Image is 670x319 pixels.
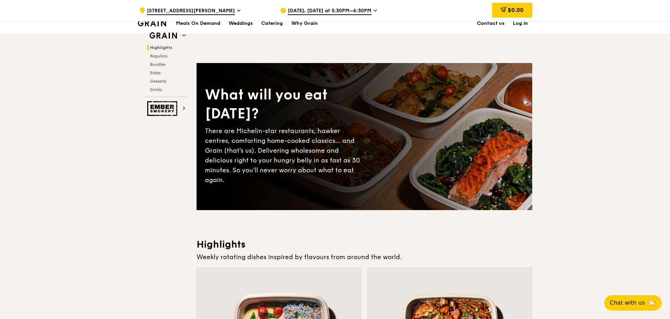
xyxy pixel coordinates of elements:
span: Drinks [150,87,162,92]
span: [STREET_ADDRESS][PERSON_NAME] [147,7,235,15]
h3: Highlights [197,238,532,251]
div: Catering [261,13,283,34]
h1: Meals On Demand [176,20,220,27]
a: Contact us [473,13,509,34]
div: Weddings [229,13,253,34]
div: Why Grain [291,13,318,34]
span: Bundles [150,62,165,67]
span: Chat with us [610,299,645,307]
a: Why Grain [287,13,322,34]
span: 🦙 [648,299,656,307]
button: Chat with us🦙 [604,295,662,311]
span: [DATE], [DATE] at 5:30PM–6:30PM [288,7,371,15]
img: Ember Smokery web logo [147,101,179,116]
span: Regulars [150,54,167,58]
a: Log in [509,13,532,34]
span: Highlights [150,45,172,50]
div: There are Michelin-star restaurants, hawker centres, comforting home-cooked classics… and Grain (... [205,126,364,185]
img: Grain web logo [147,29,179,42]
a: Weddings [224,13,257,34]
span: Desserts [150,79,166,84]
span: Sides [150,70,161,75]
span: $0.00 [508,7,523,13]
div: What will you eat [DATE]? [205,85,364,123]
a: Catering [257,13,287,34]
div: Weekly rotating dishes inspired by flavours from around the world. [197,252,532,262]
